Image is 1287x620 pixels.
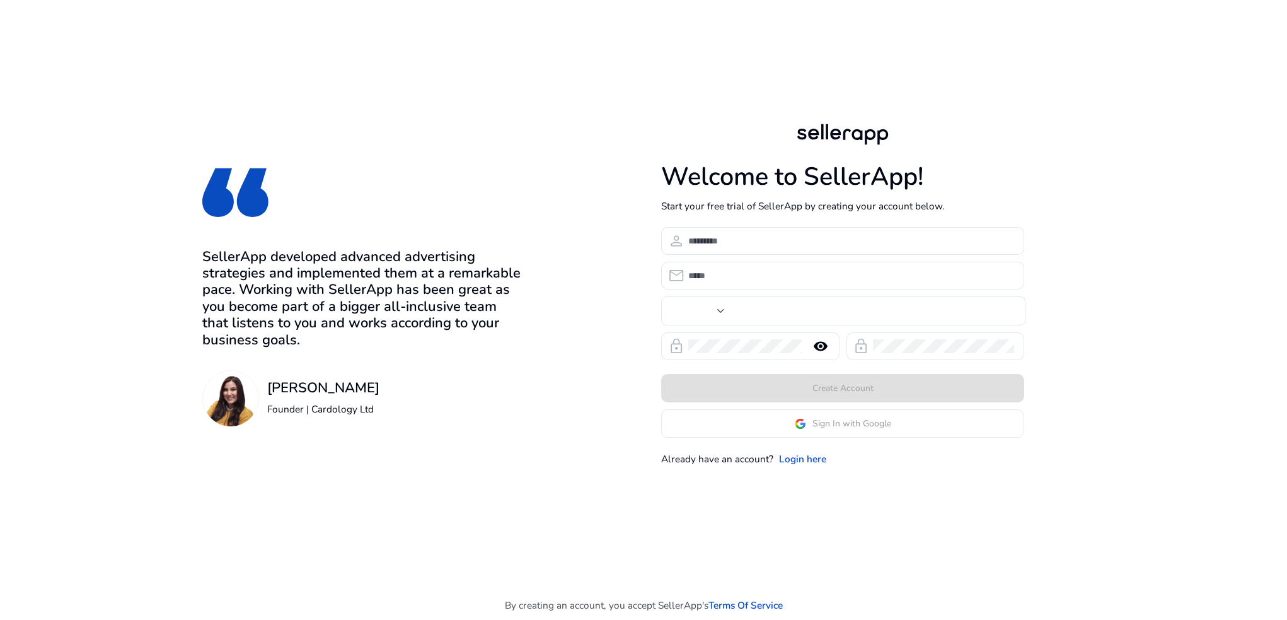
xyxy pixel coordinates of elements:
span: person [668,233,684,249]
a: Terms Of Service [708,598,783,612]
p: Founder | Cardology Ltd [267,402,379,416]
p: Start your free trial of SellerApp by creating your account below. [661,199,1024,213]
span: lock [853,338,869,354]
h3: [PERSON_NAME] [267,380,379,396]
span: email [668,267,684,284]
h1: Welcome to SellerApp! [661,162,1024,192]
mat-icon: remove_red_eye [805,339,836,354]
span: lock [668,338,684,354]
a: Login here [779,452,826,466]
h3: SellerApp developed advanced advertising strategies and implemented them at a remarkable pace. Wo... [202,249,525,348]
p: Already have an account? [661,452,773,466]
